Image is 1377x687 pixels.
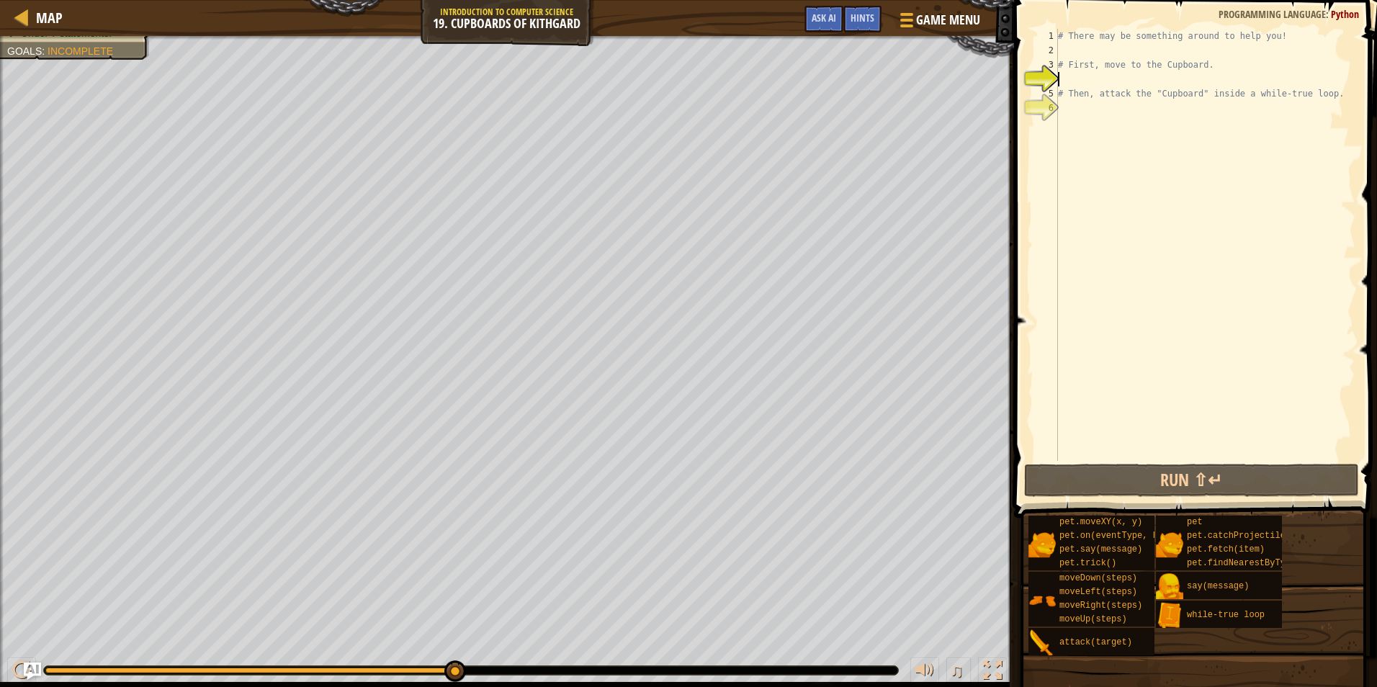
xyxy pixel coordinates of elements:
[910,657,939,687] button: Adjust volume
[1034,58,1058,72] div: 3
[1219,7,1326,21] span: Programming language
[1187,610,1265,620] span: while-true loop
[1059,517,1142,527] span: pet.moveXY(x, y)
[1059,587,1137,597] span: moveLeft(steps)
[1034,72,1058,86] div: 4
[1059,544,1142,554] span: pet.say(message)
[1156,531,1183,558] img: portrait.png
[889,6,989,40] button: Game Menu
[48,45,113,57] span: Incomplete
[1326,7,1331,21] span: :
[42,45,48,57] span: :
[1034,43,1058,58] div: 2
[1059,614,1127,624] span: moveUp(steps)
[978,657,1007,687] button: Toggle fullscreen
[1187,581,1249,591] span: say(message)
[1059,573,1137,583] span: moveDown(steps)
[1187,544,1265,554] span: pet.fetch(item)
[24,663,41,680] button: Ask AI
[7,45,42,57] span: Goals
[812,11,836,24] span: Ask AI
[1187,531,1322,541] span: pet.catchProjectile(arrow)
[1187,517,1203,527] span: pet
[1034,86,1058,101] div: 5
[36,8,63,27] span: Map
[1028,531,1056,558] img: portrait.png
[1187,558,1327,568] span: pet.findNearestByType(type)
[1034,101,1058,115] div: 6
[1034,29,1058,43] div: 1
[949,660,964,681] span: ♫
[804,6,843,32] button: Ask AI
[916,11,980,30] span: Game Menu
[851,11,874,24] span: Hints
[7,657,36,687] button: Ctrl + P: Play
[1028,629,1056,657] img: portrait.png
[1024,464,1360,497] button: Run ⇧↵
[946,657,971,687] button: ♫
[1156,602,1183,629] img: portrait.png
[1331,7,1359,21] span: Python
[1059,601,1142,611] span: moveRight(steps)
[29,8,63,27] a: Map
[1059,531,1194,541] span: pet.on(eventType, handler)
[1028,587,1056,614] img: portrait.png
[1059,558,1116,568] span: pet.trick()
[1059,637,1132,647] span: attack(target)
[1156,573,1183,601] img: portrait.png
